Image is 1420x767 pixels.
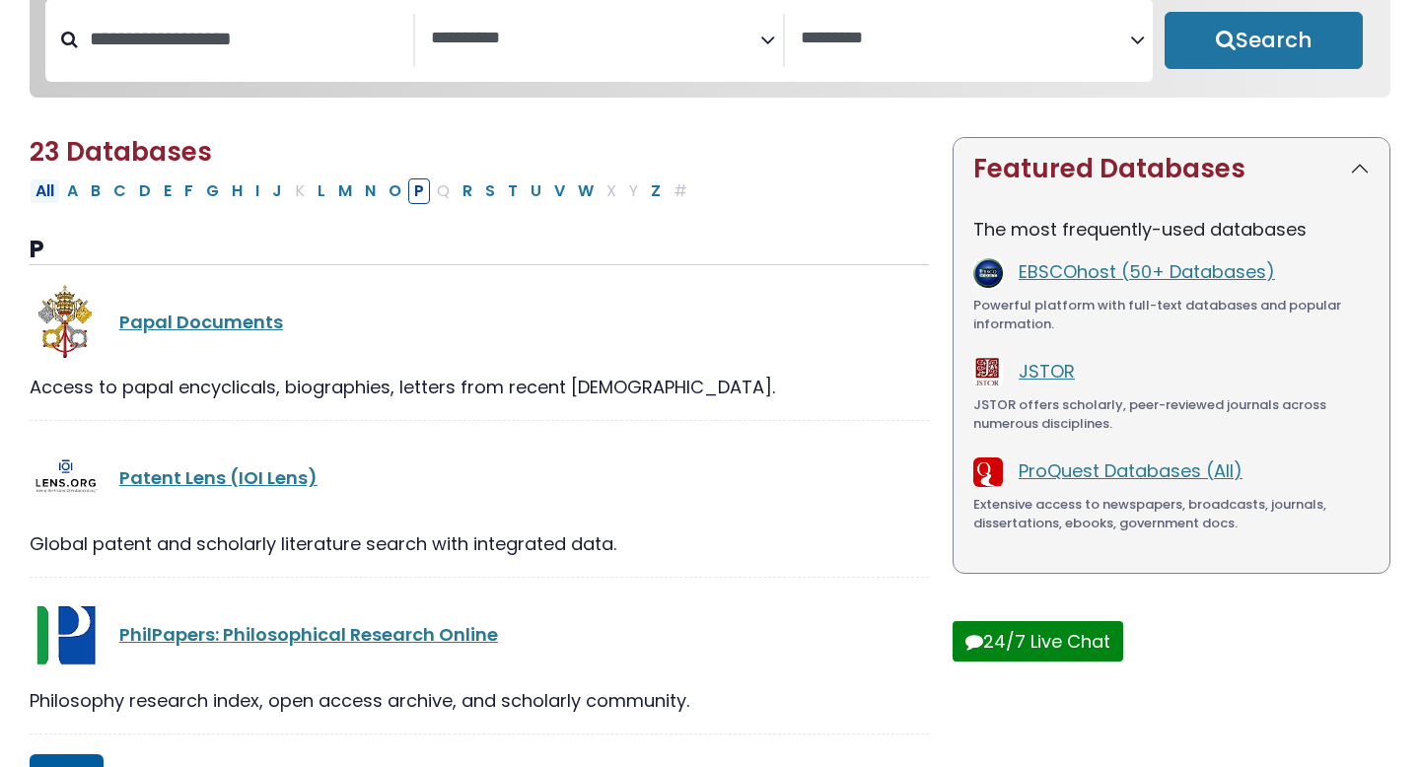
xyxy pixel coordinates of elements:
[953,621,1123,662] button: 24/7 Live Chat
[30,177,695,202] div: Alpha-list to filter by first letter of database name
[85,178,106,204] button: Filter Results B
[332,178,358,204] button: Filter Results M
[973,495,1370,533] div: Extensive access to newspapers, broadcasts, journals, dissertations, ebooks, government docs.
[548,178,571,204] button: Filter Results V
[133,178,157,204] button: Filter Results D
[78,23,413,55] input: Search database by title or keyword
[645,178,667,204] button: Filter Results Z
[119,465,318,490] a: Patent Lens (IOI Lens)
[158,178,177,204] button: Filter Results E
[119,622,498,647] a: PhilPapers: Philosophical Research Online
[1165,12,1363,69] button: Submit for Search Results
[973,216,1370,243] p: The most frequently-used databases
[1019,259,1275,284] a: EBSCOhost (50+ Databases)
[249,178,265,204] button: Filter Results I
[61,178,84,204] button: Filter Results A
[431,29,760,49] textarea: Search
[572,178,600,204] button: Filter Results W
[359,178,382,204] button: Filter Results N
[178,178,199,204] button: Filter Results F
[266,178,288,204] button: Filter Results J
[200,178,225,204] button: Filter Results G
[30,687,929,714] div: Philosophy research index, open access archive, and scholarly community.
[107,178,132,204] button: Filter Results C
[119,310,283,334] a: Papal Documents
[408,178,430,204] button: Filter Results P
[457,178,478,204] button: Filter Results R
[502,178,524,204] button: Filter Results T
[973,395,1370,434] div: JSTOR offers scholarly, peer-reviewed journals across numerous disciplines.
[1019,359,1075,383] a: JSTOR
[30,374,929,400] div: Access to papal encyclicals, biographies, letters from recent [DEMOGRAPHIC_DATA].
[801,29,1130,49] textarea: Search
[226,178,248,204] button: Filter Results H
[30,134,212,170] span: 23 Databases
[30,178,60,204] button: All
[30,530,929,557] div: Global patent and scholarly literature search with integrated data.
[954,138,1389,200] button: Featured Databases
[525,178,547,204] button: Filter Results U
[383,178,407,204] button: Filter Results O
[312,178,331,204] button: Filter Results L
[30,236,929,265] h3: P
[1019,458,1242,483] a: ProQuest Databases (All)
[479,178,501,204] button: Filter Results S
[973,296,1370,334] div: Powerful platform with full-text databases and popular information.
